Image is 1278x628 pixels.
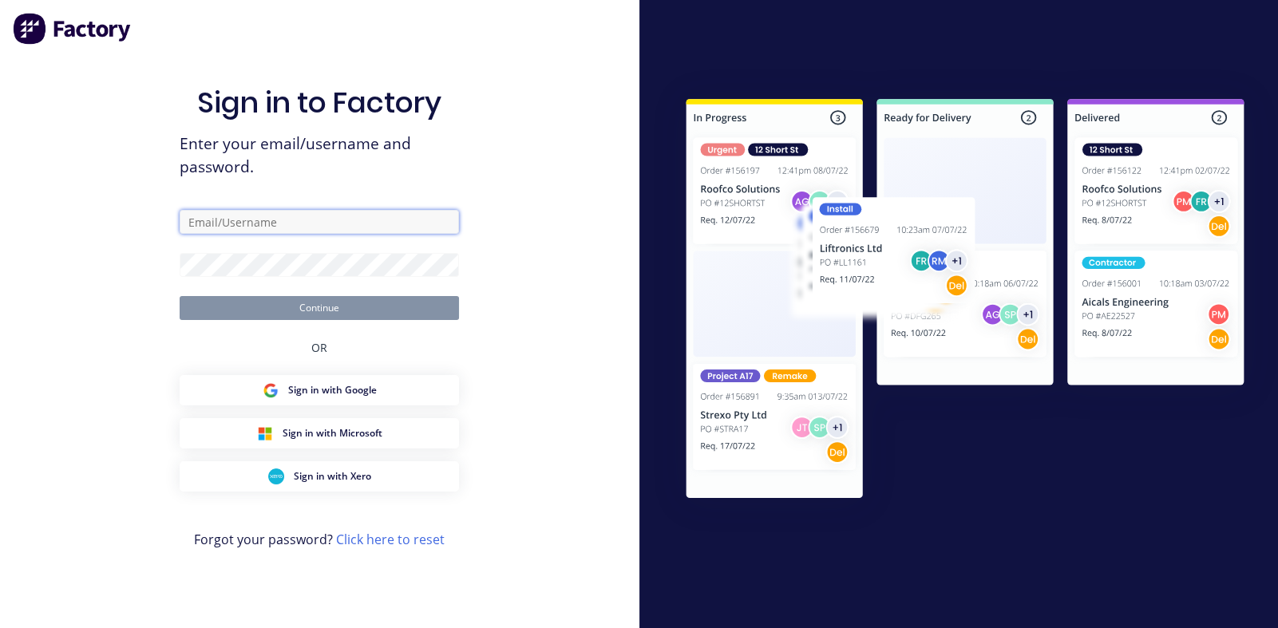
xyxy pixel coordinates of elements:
[180,132,459,179] span: Enter your email/username and password.
[13,13,133,45] img: Factory
[294,469,371,484] span: Sign in with Xero
[257,425,273,441] img: Microsoft Sign in
[268,468,284,484] img: Xero Sign in
[180,296,459,320] button: Continue
[194,530,445,549] span: Forgot your password?
[180,418,459,448] button: Microsoft Sign inSign in with Microsoft
[336,531,445,548] a: Click here to reset
[180,461,459,492] button: Xero Sign inSign in with Xero
[288,383,377,397] span: Sign in with Google
[180,210,459,234] input: Email/Username
[180,375,459,405] button: Google Sign inSign in with Google
[283,426,382,440] span: Sign in with Microsoft
[263,382,279,398] img: Google Sign in
[311,320,327,375] div: OR
[197,85,441,120] h1: Sign in to Factory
